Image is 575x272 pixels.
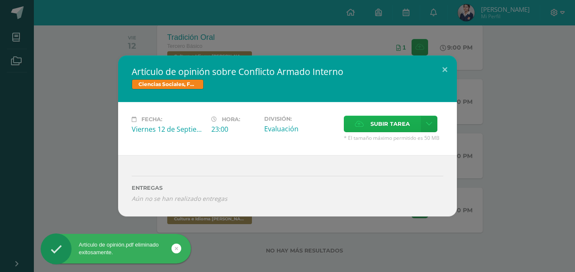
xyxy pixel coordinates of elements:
[41,241,191,256] div: Artículo de opinión.pdf eliminado exitosamente.
[211,125,257,134] div: 23:00
[132,185,443,191] label: ENTREGAS
[132,125,205,134] div: Viernes 12 de Septiembre
[433,56,457,84] button: Close (Esc)
[264,116,337,122] label: División:
[141,116,162,122] span: Fecha:
[132,79,204,89] span: Ciencias Sociales, Formación Ciudadana e Interculturalidad
[132,66,443,78] h2: Artículo de opinión sobre Conflicto Armado Interno
[222,116,240,122] span: Hora:
[132,194,443,203] i: Aún no se han realizado entregas
[344,134,443,142] span: * El tamaño máximo permitido es 50 MB
[264,124,337,133] div: Evaluación
[370,116,410,132] span: Subir tarea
